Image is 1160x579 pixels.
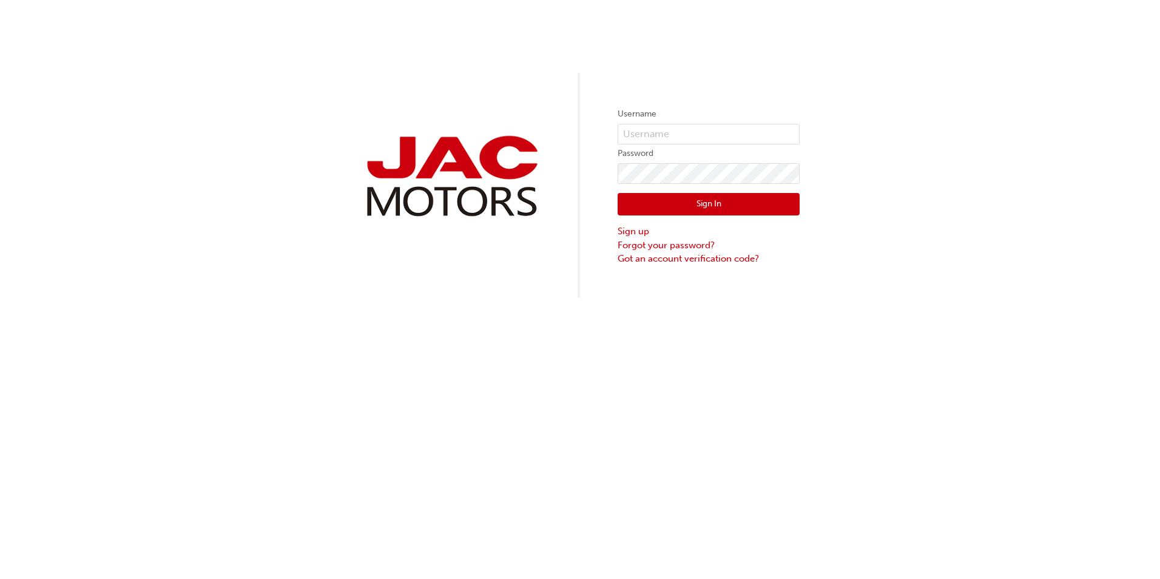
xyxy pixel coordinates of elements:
input: Username [618,124,800,144]
label: Password [618,146,800,161]
label: Username [618,107,800,121]
a: Sign up [618,225,800,239]
img: jac-portal [360,131,542,222]
button: Sign In [618,193,800,216]
a: Got an account verification code? [618,252,800,266]
a: Forgot your password? [618,239,800,252]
